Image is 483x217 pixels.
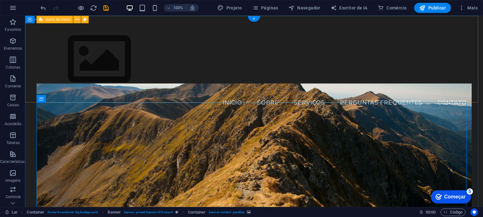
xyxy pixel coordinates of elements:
span: Click to select. Double-click to edit [27,209,44,216]
button: recarregar [90,4,97,12]
div: Design (Ctrl+Alt+Y) [215,3,244,13]
font: Escritor de IA [339,5,368,10]
span: Click to select. Double-click to edit [188,209,206,216]
div: Começar 5 itens restantes, 0% concluído [3,3,44,16]
h6: Tempo de sessão [419,209,436,216]
span: . banner .preset-banner-v3-home-4 [123,209,173,216]
button: Mais [456,3,480,13]
button: Publicar [414,3,451,13]
font: Colunas [6,65,20,70]
font: Contente [5,84,21,88]
i: This element contains a background [247,210,251,214]
font: Código [450,210,463,214]
font: Projeto [226,5,242,10]
a: Clique para cancelar a seleção. Clique duas vezes para abrir as páginas. [5,209,18,216]
font: Barra de menu [46,17,70,22]
font: Acordeão [5,122,21,126]
button: Navegador [286,3,323,13]
button: desfazer [39,4,47,12]
nav: migalha de pão [27,209,251,216]
button: Código [441,209,465,216]
font: Imagens [5,178,20,183]
button: Escritor de IA [328,3,370,13]
font: + [253,16,255,21]
font: Mais [467,5,478,10]
span: Click to select. Double-click to edit [108,209,121,216]
button: Projeto [215,3,244,13]
button: Comércio [375,3,409,13]
font: Elementos [4,46,22,51]
font: 100% [173,5,183,10]
font: Começar [17,7,38,12]
button: salvar [102,4,110,12]
i: Recarregar página [90,4,97,12]
button: Páginas [250,3,281,13]
font: Lar [12,210,18,214]
button: 100% [164,4,186,12]
font: Publicar [428,5,446,10]
font: Caixas [7,103,19,107]
font: 5 [41,2,44,7]
font: Navegador [297,5,320,10]
span: . banner-content .parallax [208,209,244,216]
i: Undo: Change logo type (Ctrl+Z) [40,4,47,12]
font: Páginas [261,5,278,10]
i: Salvar (Ctrl+S) [103,4,110,12]
span: . home-4-container .bg-background [47,209,98,216]
font: 00:00 [426,210,436,214]
font: Tabelas [6,141,20,145]
font: Favoritos [5,27,21,32]
i: Ao redimensionar, ajuste automaticamente o nível de zoom para se ajustar ao dispositivo escolhido. [190,5,195,11]
font: Comércio [386,5,407,10]
font: Controle deslizante [4,195,22,204]
button: Centrados no usuário [470,209,478,216]
button: Clique aqui para sair do modo de visualização e continuar editando [77,4,85,12]
i: This element is a customizable preset [175,210,178,214]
